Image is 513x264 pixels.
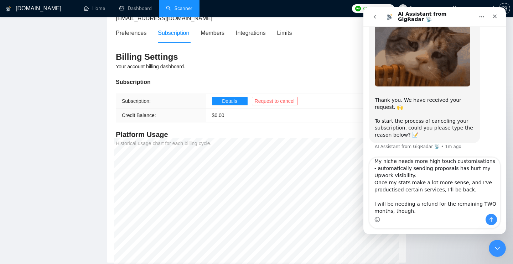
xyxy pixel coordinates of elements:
div: Thank you. We have received your request. 🙌 To start the process of canceling your subscription, ... [11,83,111,132]
span: 39 [386,5,392,12]
a: setting [499,6,510,11]
div: Subscription [158,28,189,37]
button: Request to cancel [252,97,297,105]
span: user [400,6,405,11]
div: Members [201,28,224,37]
span: Your account billing dashboard. [116,64,185,69]
iframe: Intercom live chat [489,240,506,257]
a: searchScanner [166,5,192,11]
iframe: To enrich screen reader interactions, please activate Accessibility in Grammarly extension settings [363,7,506,234]
div: Integrations [236,28,266,37]
h4: Platform Usage [116,130,397,139]
a: homeHome [84,5,105,11]
div: AI Assistant from GigRadar 📡 • 1m ago [11,137,98,142]
textarea: Message… [6,151,136,207]
div: Preferences [116,28,146,37]
div: Subscription [116,78,397,86]
img: upwork-logo.png [355,6,361,11]
button: Details [212,97,248,105]
button: setting [499,3,510,14]
span: Credit Balance: [122,112,156,118]
span: Subscription: [122,98,151,104]
span: Details [222,97,237,105]
button: Send a message… [122,207,134,218]
span: Request to cancel [255,97,295,105]
span: $ 0.00 [212,112,224,118]
img: logo [6,3,11,15]
span: Connects: [363,5,384,12]
a: dashboardDashboard [119,5,152,11]
h3: Billing Settings [116,51,397,63]
div: Limits [277,28,292,37]
button: Emoji picker [11,210,17,215]
span: [EMAIL_ADDRESS][DOMAIN_NAME] [116,15,212,21]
